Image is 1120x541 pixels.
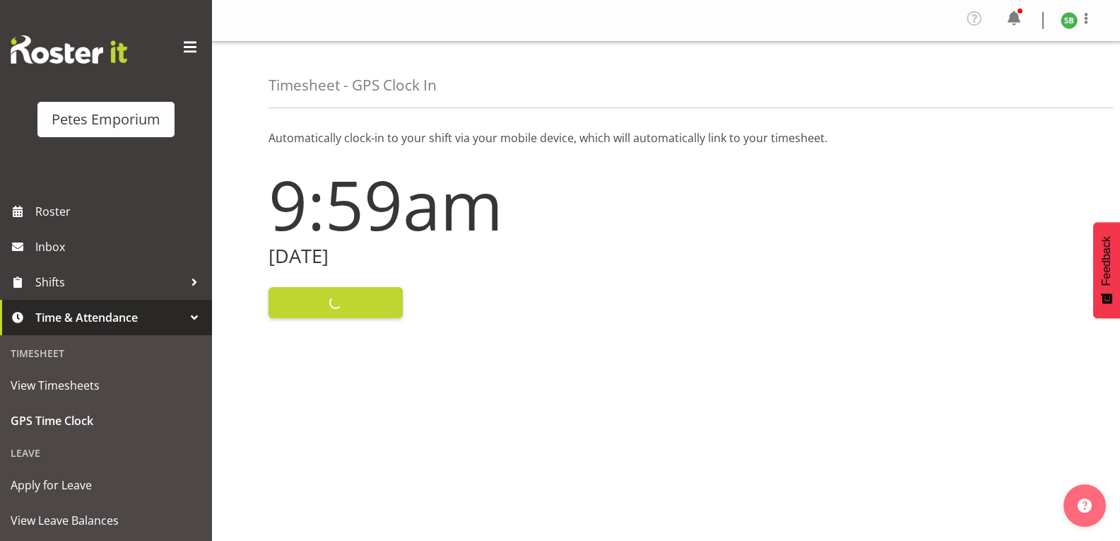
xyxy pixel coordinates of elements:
h1: 9:59am [269,166,658,243]
div: Timesheet [4,339,208,368]
div: Petes Emporium [52,109,160,130]
span: GPS Time Clock [11,410,201,431]
span: View Timesheets [11,375,201,396]
span: Inbox [35,236,205,257]
h4: Timesheet - GPS Clock In [269,77,437,93]
a: Apply for Leave [4,467,208,503]
span: Feedback [1100,236,1113,286]
div: Leave [4,438,208,467]
span: Shifts [35,272,184,293]
p: Automatically clock-in to your shift via your mobile device, which will automatically link to you... [269,129,1063,146]
img: stephanie-burden9828.jpg [1061,12,1078,29]
img: help-xxl-2.png [1078,499,1092,513]
a: GPS Time Clock [4,403,208,438]
h2: [DATE] [269,245,658,267]
button: Feedback - Show survey [1093,222,1120,318]
a: View Timesheets [4,368,208,403]
span: Roster [35,201,205,222]
img: Rosterit website logo [11,35,127,64]
a: View Leave Balances [4,503,208,538]
span: View Leave Balances [11,510,201,531]
span: Apply for Leave [11,475,201,496]
span: Time & Attendance [35,307,184,328]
